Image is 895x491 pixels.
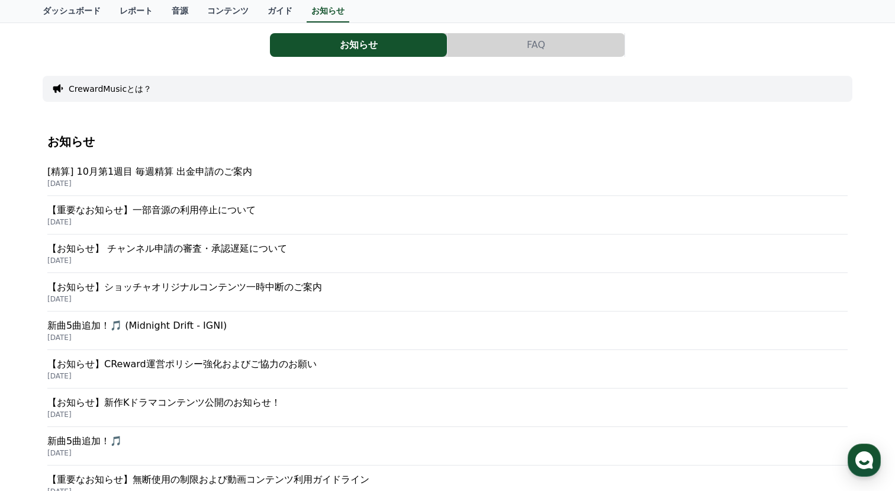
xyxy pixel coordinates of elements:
[78,376,153,405] a: チャット
[30,393,51,403] span: ホーム
[69,83,152,95] button: CrewardMusicとは？
[448,33,624,57] button: FAQ
[183,393,197,403] span: 設定
[270,33,448,57] a: お知らせ
[47,217,848,227] p: [DATE]
[47,434,848,448] p: 新曲5曲追加！🎵
[47,473,848,487] p: 【重要なお知らせ】無断使用の制限および動画コンテンツ利用ガイドライン
[47,312,848,350] a: 新曲5曲追加！🎵 (Midnight Drift - IGNI) [DATE]
[47,165,848,179] p: [精算] 10月第1週目 毎週精算 出金申請のご案内
[47,242,848,256] p: 【お知らせ】 チャンネル申請の審査・承認遅延について
[47,357,848,371] p: 【お知らせ】CReward運営ポリシー強化およびご協力のお願い
[47,203,848,217] p: 【重要なお知らせ】一部音源の利用停止について
[47,333,848,342] p: [DATE]
[101,394,130,403] span: チャット
[47,273,848,312] a: 【お知らせ】ショッチャオリジナルコンテンツ一時中断のご案内 [DATE]
[47,410,848,419] p: [DATE]
[4,376,78,405] a: ホーム
[47,256,848,265] p: [DATE]
[47,371,848,381] p: [DATE]
[47,350,848,389] a: 【お知らせ】CReward運営ポリシー強化およびご協力のお願い [DATE]
[47,135,848,148] h4: お知らせ
[47,235,848,273] a: 【お知らせ】 チャンネル申請の審査・承認遅延について [DATE]
[153,376,227,405] a: 設定
[47,396,848,410] p: 【お知らせ】新作Kドラマコンテンツ公開のお知らせ！
[47,196,848,235] a: 【重要なお知らせ】一部音源の利用停止について [DATE]
[47,179,848,188] p: [DATE]
[47,280,848,294] p: 【お知らせ】ショッチャオリジナルコンテンツ一時中断のご案内
[47,427,848,466] a: 新曲5曲追加！🎵 [DATE]
[47,158,848,196] a: [精算] 10月第1週目 毎週精算 出金申請のご案内 [DATE]
[270,33,447,57] button: お知らせ
[47,448,848,458] p: [DATE]
[47,294,848,304] p: [DATE]
[47,319,848,333] p: 新曲5曲追加！🎵 (Midnight Drift - IGNI)
[47,389,848,427] a: 【お知らせ】新作Kドラマコンテンツ公開のお知らせ！ [DATE]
